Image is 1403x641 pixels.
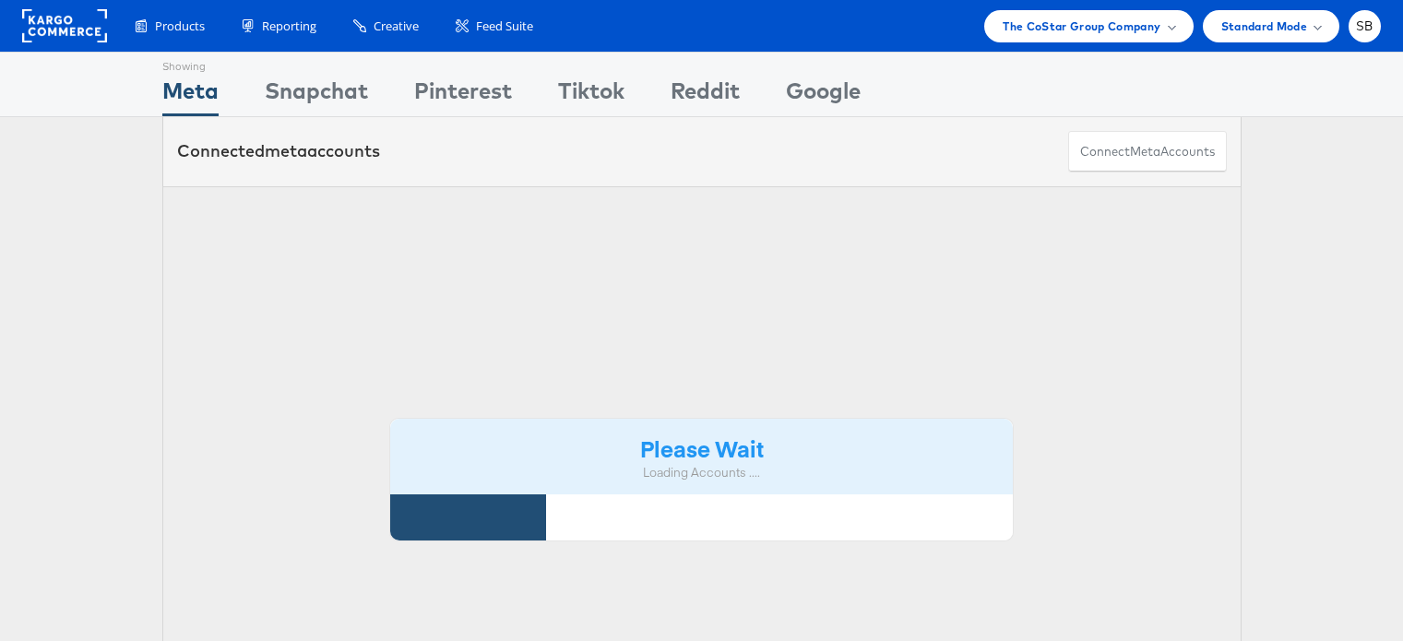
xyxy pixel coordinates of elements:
div: Snapchat [265,75,368,116]
span: SB [1356,20,1373,32]
span: meta [265,140,307,161]
span: meta [1130,143,1160,160]
div: Tiktok [558,75,624,116]
span: The CoStar Group Company [1003,17,1160,36]
span: Feed Suite [476,18,533,35]
span: Products [155,18,205,35]
div: Showing [162,53,219,75]
div: Loading Accounts .... [404,464,1000,481]
span: Creative [374,18,419,35]
button: ConnectmetaAccounts [1068,131,1227,172]
div: Pinterest [414,75,512,116]
div: Meta [162,75,219,116]
div: Connected accounts [177,139,380,163]
span: Standard Mode [1221,17,1307,36]
div: Reddit [671,75,740,116]
div: Google [786,75,861,116]
span: Reporting [262,18,316,35]
strong: Please Wait [640,433,764,463]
